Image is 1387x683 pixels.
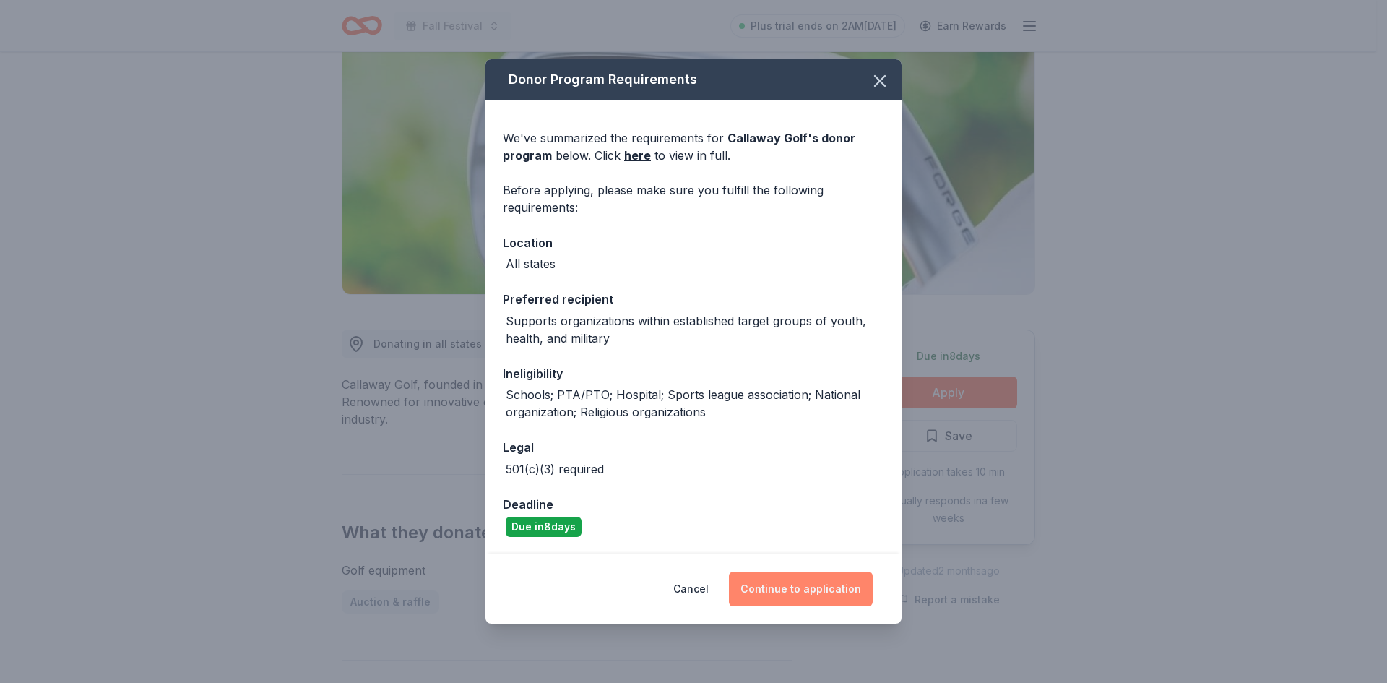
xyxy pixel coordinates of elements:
[506,386,884,421] div: Schools; PTA/PTO; Hospital; Sports league association; National organization; Religious organizat...
[506,460,604,478] div: 501(c)(3) required
[503,495,884,514] div: Deadline
[503,290,884,309] div: Preferred recipient
[503,233,884,252] div: Location
[506,312,884,347] div: Supports organizations within established target groups of youth, health, and military
[506,517,582,537] div: Due in 8 days
[624,147,651,164] a: here
[503,129,884,164] div: We've summarized the requirements for below. Click to view in full.
[673,572,709,606] button: Cancel
[729,572,873,606] button: Continue to application
[503,181,884,216] div: Before applying, please make sure you fulfill the following requirements:
[503,438,884,457] div: Legal
[506,255,556,272] div: All states
[485,59,902,100] div: Donor Program Requirements
[503,364,884,383] div: Ineligibility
